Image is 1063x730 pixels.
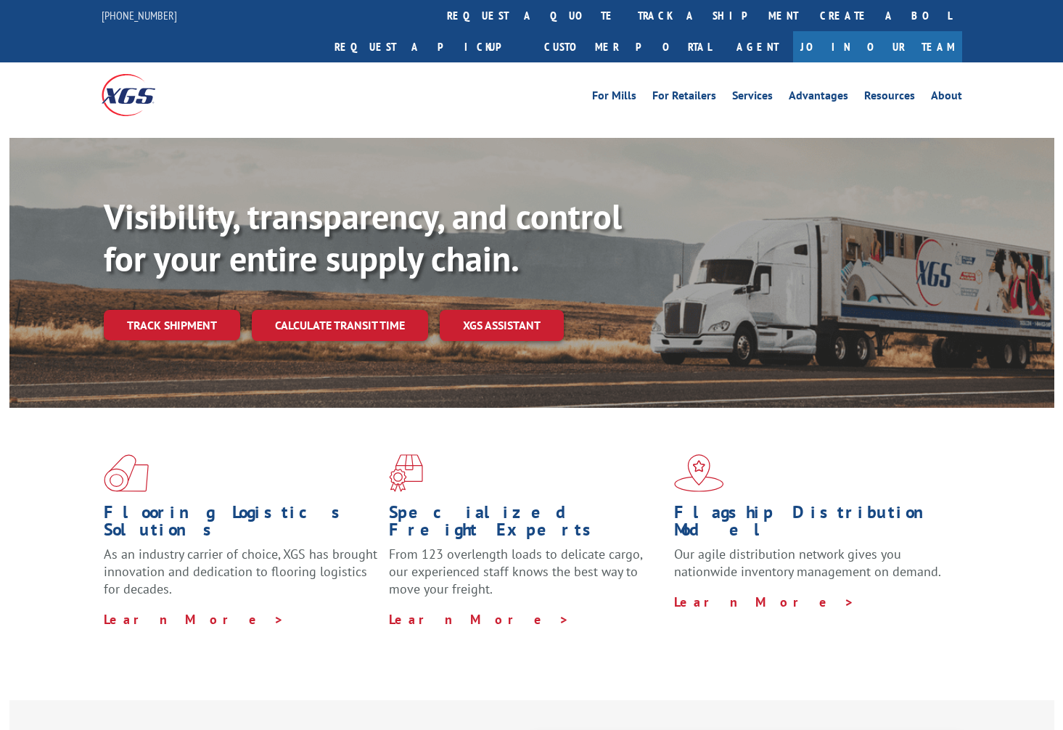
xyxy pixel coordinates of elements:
a: Learn More > [674,594,855,610]
img: xgs-icon-flagship-distribution-model-red [674,454,724,492]
a: Join Our Team [793,31,962,62]
span: As an industry carrier of choice, XGS has brought innovation and dedication to flooring logistics... [104,546,377,597]
a: For Mills [592,90,636,106]
a: Agent [722,31,793,62]
p: From 123 overlength loads to delicate cargo, our experienced staff knows the best way to move you... [389,546,663,610]
a: About [931,90,962,106]
a: Learn More > [389,611,570,628]
a: Track shipment [104,310,240,340]
a: XGS ASSISTANT [440,310,564,341]
h1: Specialized Freight Experts [389,504,663,546]
span: Our agile distribution network gives you nationwide inventory management on demand. [674,546,941,580]
a: Advantages [789,90,848,106]
h1: Flagship Distribution Model [674,504,948,546]
a: Customer Portal [533,31,722,62]
a: Resources [864,90,915,106]
a: Request a pickup [324,31,533,62]
h1: Flooring Logistics Solutions [104,504,378,546]
b: Visibility, transparency, and control for your entire supply chain. [104,194,622,281]
img: xgs-icon-focused-on-flooring-red [389,454,423,492]
a: Calculate transit time [252,310,428,341]
a: Learn More > [104,611,284,628]
img: xgs-icon-total-supply-chain-intelligence-red [104,454,149,492]
a: Services [732,90,773,106]
a: [PHONE_NUMBER] [102,8,177,22]
a: For Retailers [652,90,716,106]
